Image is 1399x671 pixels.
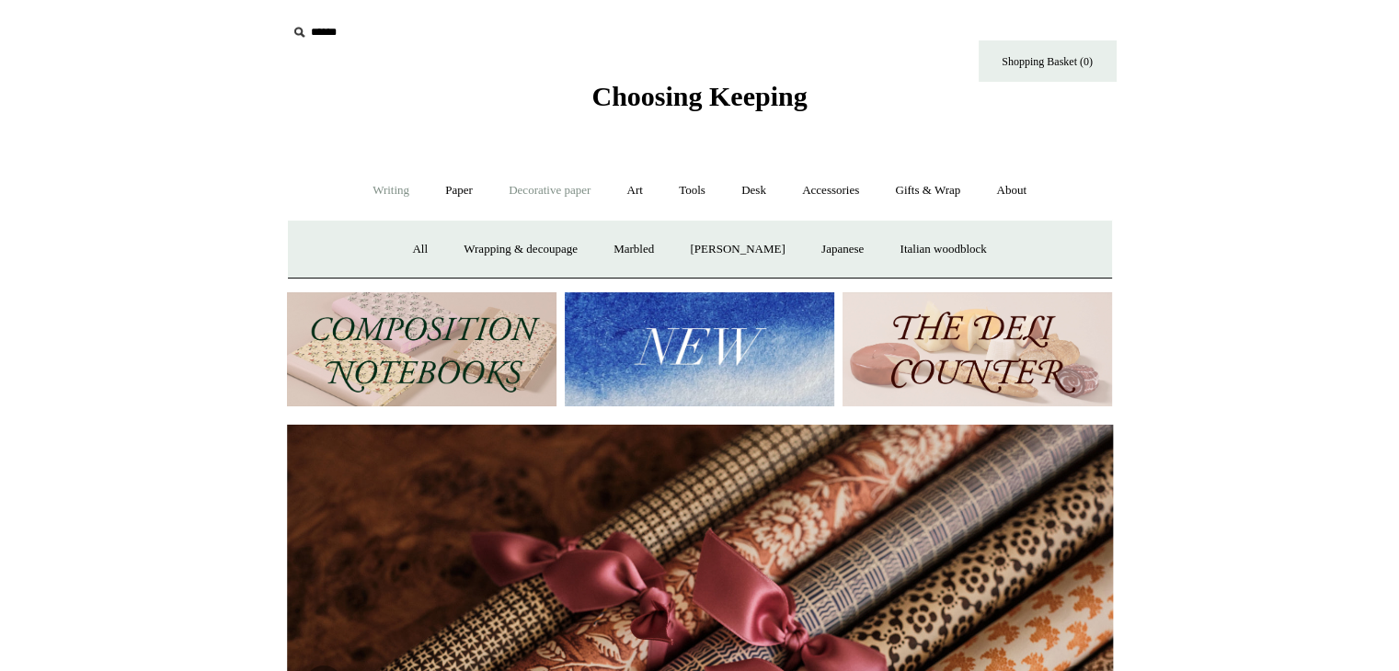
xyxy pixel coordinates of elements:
a: Italian woodblock [883,225,1003,274]
a: Accessories [786,166,876,215]
a: Art [611,166,659,215]
a: [PERSON_NAME] [673,225,801,274]
img: New.jpg__PID:f73bdf93-380a-4a35-bcfe-7823039498e1 [565,292,834,407]
a: Japanese [805,225,880,274]
a: About [980,166,1043,215]
img: 202302 Composition ledgers.jpg__PID:69722ee6-fa44-49dd-a067-31375e5d54ec [287,292,556,407]
a: All [396,225,444,274]
img: The Deli Counter [843,292,1112,407]
a: Wrapping & decoupage [447,225,594,274]
a: Tools [662,166,722,215]
a: Writing [356,166,426,215]
a: Desk [725,166,783,215]
a: Shopping Basket (0) [979,40,1117,82]
a: Decorative paper [492,166,607,215]
a: Paper [429,166,489,215]
span: Choosing Keeping [591,81,807,111]
a: Marbled [597,225,671,274]
a: Choosing Keeping [591,96,807,108]
a: Gifts & Wrap [878,166,977,215]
